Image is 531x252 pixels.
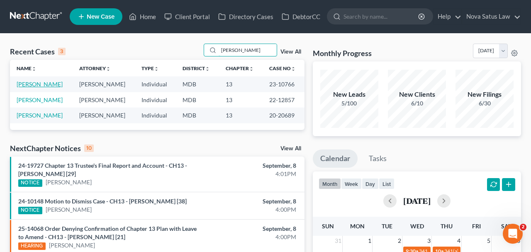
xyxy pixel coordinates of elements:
span: 3 [426,236,431,246]
a: 25-14068 Order Denying Confirmation of Chapter 13 Plan with Leave to Amend - CH13 - [PERSON_NAME]... [18,225,197,240]
a: [PERSON_NAME] [17,96,63,103]
a: Directory Cases [214,9,278,24]
a: View All [280,146,301,152]
div: NOTICE [18,207,42,214]
a: 24-19727 Chapter 13 Trustee's Final Report and Account - CH13 - [PERSON_NAME] [29] [18,162,187,177]
span: Sun [322,223,334,230]
td: Individual [135,108,176,123]
a: Case Nounfold_more [269,65,296,71]
div: 6/10 [388,99,446,108]
a: Calendar [313,149,358,168]
a: Nova Satus Law [462,9,521,24]
span: Tue [382,223,392,230]
a: [PERSON_NAME] [49,241,95,250]
td: MDB [176,92,219,108]
div: 6/30 [455,99,514,108]
div: 4:00PM [209,206,296,214]
a: 24-10148 Motion to Dismiss Case - CH13 - [PERSON_NAME] [38] [18,198,187,205]
div: September, 8 [209,197,296,206]
input: Search by name... [219,44,277,56]
a: [PERSON_NAME] [17,112,63,119]
td: 20-20689 [263,108,304,123]
div: New Filings [455,90,514,99]
i: unfold_more [249,66,254,71]
div: NextChapter Notices [10,143,94,153]
span: 1 [367,236,372,246]
div: New Clients [388,90,446,99]
i: unfold_more [291,66,296,71]
button: day [362,178,379,189]
td: [PERSON_NAME] [73,76,135,92]
i: unfold_more [106,66,111,71]
span: Mon [350,223,365,230]
input: Search by name... [343,9,419,24]
span: 2 [397,236,402,246]
span: Thu [441,223,453,230]
a: Client Portal [160,9,214,24]
i: unfold_more [32,66,37,71]
td: 13 [219,92,263,108]
a: View All [280,49,301,55]
a: Chapterunfold_more [226,65,254,71]
div: 10 [84,144,94,152]
button: month [319,178,341,189]
button: list [379,178,395,189]
a: Nameunfold_more [17,65,37,71]
a: Home [125,9,160,24]
td: 13 [219,108,263,123]
a: Typeunfold_more [141,65,159,71]
a: [PERSON_NAME] [17,81,63,88]
a: Districtunfold_more [183,65,210,71]
a: [PERSON_NAME] [46,206,92,214]
a: [PERSON_NAME] [46,178,92,186]
td: MDB [176,108,219,123]
h3: Monthly Progress [313,48,372,58]
i: unfold_more [205,66,210,71]
td: Individual [135,76,176,92]
div: 4:00PM [209,233,296,241]
span: 5 [486,236,491,246]
button: week [341,178,362,189]
div: 5/100 [320,99,378,108]
span: Wed [410,223,424,230]
a: Tasks [361,149,394,168]
span: 4 [456,236,461,246]
td: [PERSON_NAME] [73,92,135,108]
span: 2 [520,224,526,230]
td: 13 [219,76,263,92]
h2: [DATE] [403,196,431,205]
div: New Leads [320,90,378,99]
div: 3 [58,48,66,55]
span: New Case [87,14,114,20]
span: Fri [472,223,481,230]
iframe: Intercom live chat [503,224,523,244]
span: Sat [501,223,512,230]
td: MDB [176,76,219,92]
td: [PERSON_NAME] [73,108,135,123]
div: September, 8 [209,225,296,233]
i: unfold_more [154,66,159,71]
span: 31 [334,236,342,246]
td: 22-12857 [263,92,304,108]
div: 4:01PM [209,170,296,178]
a: Attorneyunfold_more [79,65,111,71]
div: HEARING [18,242,46,250]
a: Help [434,9,461,24]
div: September, 8 [209,161,296,170]
div: Recent Cases [10,46,66,56]
a: DebtorCC [278,9,324,24]
td: 23-10766 [263,76,304,92]
div: NOTICE [18,179,42,187]
td: Individual [135,92,176,108]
